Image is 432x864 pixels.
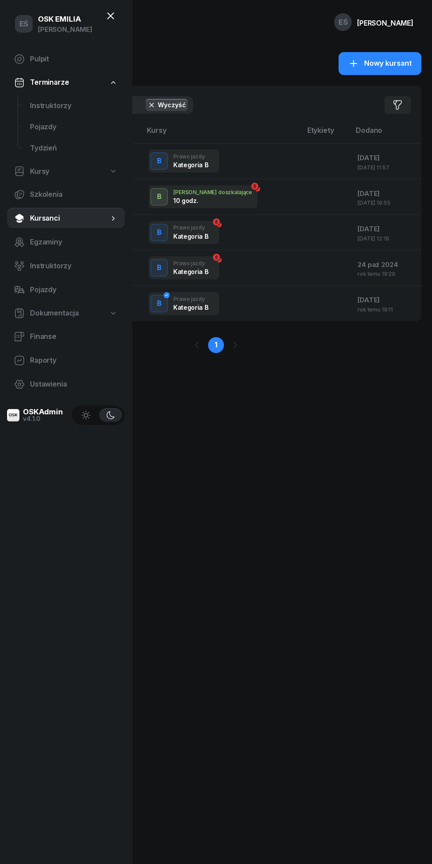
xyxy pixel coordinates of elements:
img: logo-xs@2x.png [7,409,19,421]
span: Instruktorzy [30,100,118,112]
span: Pojazdy [30,284,118,296]
div: 10 godz. [173,197,219,204]
button: Nowy kursant [339,52,421,75]
span: EŚ [19,20,29,28]
button: B [150,295,168,312]
div: [DATE] [358,152,414,164]
div: Prawo jazdy [173,225,208,230]
span: Dokumentacja [30,308,79,319]
div: B [153,296,165,311]
div: OSK EMILIA [38,15,92,23]
span: Tydzień [30,143,118,154]
div: Kategoria B [173,161,208,169]
a: Egzaminy [7,232,125,253]
div: B [153,154,165,169]
a: Pojazdy [23,116,125,138]
div: [DATE] 19:55 [358,200,414,206]
span: Instruktorzy [30,260,118,272]
div: [PERSON_NAME] [357,19,413,26]
div: Kategoria B [173,268,208,275]
div: [PERSON_NAME] doszkalające [173,189,252,195]
div: Prawo jazdy [173,260,208,266]
th: Kursy [142,124,302,143]
div: [DATE] [358,294,414,306]
div: v4.1.0 [23,416,63,422]
a: Terminarze [7,72,125,93]
div: [DATE] 12:19 [358,236,414,241]
div: Kategoria B [173,233,208,240]
button: B [150,224,168,241]
div: [DATE] [358,188,414,199]
button: Wyczyść [145,99,188,111]
a: Pulpit [7,49,125,70]
th: Dodano [350,124,421,143]
a: Pojazdy [7,279,125,301]
button: B [150,188,168,206]
th: Etykiety [302,124,350,143]
a: Instruktorzy [23,95,125,116]
div: 24 paź 2024 [358,259,414,270]
span: Ustawienia [30,379,118,390]
span: EŚ [339,19,348,26]
a: Raporty [7,350,125,371]
a: Tydzień [23,138,125,159]
button: B [150,259,168,277]
div: rok temu 19:11 [358,307,414,312]
span: Egzaminy [30,237,118,248]
button: B [150,152,168,170]
div: Prawo jazdy [173,296,208,302]
a: Dokumentacja [7,303,125,323]
div: rok temu 19:29 [358,271,414,277]
div: [PERSON_NAME] [38,24,92,35]
a: Ustawienia [7,374,125,395]
a: Finanse [7,326,125,347]
a: Szkolenia [7,184,125,205]
a: Kursy [7,162,125,182]
div: [DATE] 11:57 [358,165,414,170]
a: 1 [208,337,224,353]
span: Terminarze [30,77,69,88]
span: Kursy [30,166,49,177]
a: Instruktorzy [7,255,125,277]
span: Finanse [30,331,118,342]
span: Kursanci [30,213,109,224]
div: OSKAdmin [23,408,63,416]
span: Szkolenia [30,189,118,200]
span: Pulpit [30,53,118,65]
div: [DATE] [358,223,414,235]
a: Kursanci [7,208,125,229]
div: B [153,189,165,204]
div: Prawo jazdy [173,154,208,159]
div: B [153,225,165,240]
div: B [153,260,165,275]
span: Pojazdy [30,121,118,133]
div: Kategoria B [173,304,208,311]
span: Raporty [30,355,118,366]
span: Nowy kursant [364,58,412,69]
